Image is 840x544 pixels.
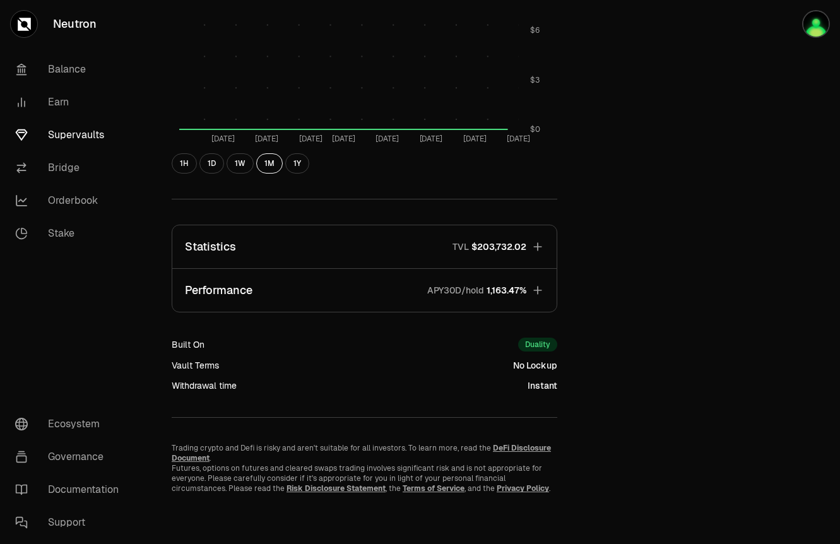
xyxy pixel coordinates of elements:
div: Withdrawal time [172,379,237,392]
a: Risk Disclosure Statement [287,483,386,494]
a: Terms of Service [403,483,464,494]
a: Governance [5,441,136,473]
a: Balance [5,53,136,86]
tspan: [DATE] [464,134,487,144]
p: Performance [185,281,252,299]
a: Documentation [5,473,136,506]
div: Vault Terms [172,359,219,372]
a: Supervaults [5,119,136,151]
div: Instant [528,379,557,392]
tspan: [DATE] [420,134,443,144]
p: APY30D/hold [427,284,484,297]
tspan: $0 [531,125,541,135]
p: TVL [453,240,469,253]
a: Bridge [5,151,136,184]
button: PerformanceAPY30D/hold1,163.47% [172,269,557,312]
span: $203,732.02 [471,240,526,253]
div: Duality [518,338,557,352]
button: 1M [256,153,283,174]
button: StatisticsTVL$203,732.02 [172,225,557,268]
span: 1,163.47% [487,284,526,297]
tspan: [DATE] [507,134,531,144]
a: Privacy Policy [497,483,549,494]
tspan: $3 [531,75,540,85]
p: Trading crypto and Defi is risky and aren't suitable for all investors. To learn more, read the . [172,443,557,463]
p: Futures, options on futures and cleared swaps trading involves significant risk and is not approp... [172,463,557,494]
div: No Lockup [513,359,557,372]
p: Statistics [185,238,236,256]
a: DeFi Disclosure Document [172,443,551,463]
tspan: [DATE] [376,134,399,144]
div: Built On [172,338,204,351]
tspan: [DATE] [256,134,279,144]
a: Support [5,506,136,539]
img: meow [802,10,830,38]
button: 1W [227,153,254,174]
a: Earn [5,86,136,119]
tspan: [DATE] [211,134,235,144]
tspan: $6 [531,25,540,35]
tspan: [DATE] [299,134,322,144]
button: 1H [172,153,197,174]
button: 1D [199,153,224,174]
tspan: [DATE] [332,134,355,144]
a: Ecosystem [5,408,136,441]
a: Stake [5,217,136,250]
button: 1Y [285,153,309,174]
a: Orderbook [5,184,136,217]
